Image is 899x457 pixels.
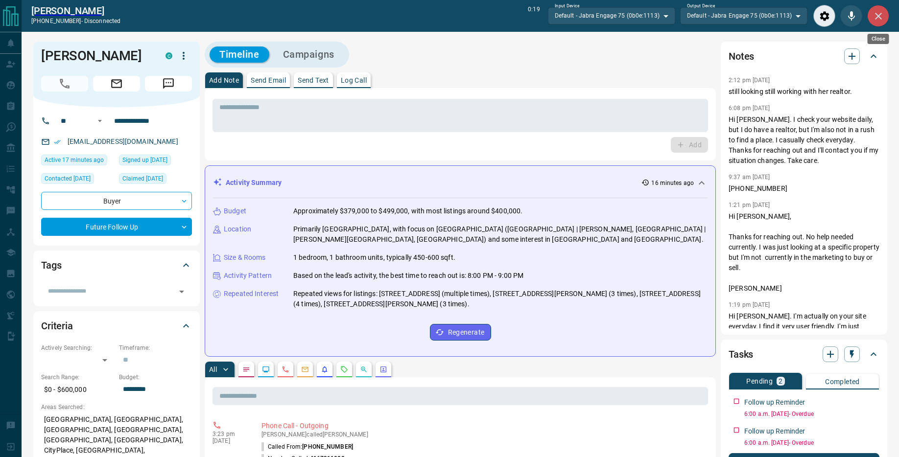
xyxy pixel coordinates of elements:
[209,366,217,373] p: All
[213,174,708,192] div: Activity Summary16 minutes ago
[555,3,580,9] label: Input Device
[119,155,192,168] div: Fri May 19 2017
[31,17,120,25] p: [PHONE_NUMBER] -
[729,45,879,68] div: Notes
[261,442,353,451] p: Called From:
[293,271,523,281] p: Based on the lead's activity, the best time to reach out is: 8:00 PM - 9:00 PM
[293,252,455,263] p: 1 bedroom, 1 bathroom units, typically 450-600 sqft.
[867,5,889,27] div: Close
[282,366,289,373] svg: Calls
[651,179,694,187] p: 16 minutes ago
[298,77,329,84] p: Send Text
[224,206,246,216] p: Budget
[680,7,807,24] div: Default - Jabra Engage 75 (0b0e:1113)
[175,285,189,298] button: Open
[729,114,879,166] p: Hi [PERSON_NAME]. I check your website daily, but I do have a realtor, but I'm also not in a rush...
[813,5,835,27] div: Audio Settings
[213,431,247,437] p: 3:23 pm
[210,46,269,63] button: Timeline
[145,76,192,91] span: Message
[261,421,704,431] p: Phone Call - Outgoing
[293,206,522,216] p: Approximately $379,000 to $499,000, with most listings around $400,000.
[226,178,282,188] p: Activity Summary
[729,183,879,194] p: [PHONE_NUMBER]
[340,366,348,373] svg: Requests
[840,5,862,27] div: Mute
[779,378,782,385] p: 2
[41,192,192,210] div: Buyer
[746,378,773,385] p: Pending
[379,366,387,373] svg: Agent Actions
[122,155,167,165] span: Signed up [DATE]
[729,48,754,64] h2: Notes
[84,18,120,24] span: disconnected
[54,138,61,145] svg: Email Verified
[729,301,770,308] p: 1:19 pm [DATE]
[209,77,239,84] p: Add Note
[41,343,114,352] p: Actively Searching:
[302,443,353,450] span: [PHONE_NUMBER]
[41,253,192,277] div: Tags
[41,403,192,411] p: Areas Searched:
[251,77,286,84] p: Send Email
[744,438,879,447] p: 6:00 a.m. [DATE] - Overdue
[548,7,675,24] div: Default - Jabra Engage 75 (0b0e:1113)
[729,343,879,366] div: Tasks
[729,105,770,112] p: 6:08 pm [DATE]
[262,366,270,373] svg: Lead Browsing Activity
[45,155,104,165] span: Active 17 minutes ago
[293,289,708,309] p: Repeated views for listings: [STREET_ADDRESS] (multiple times), [STREET_ADDRESS][PERSON_NAME] (3 ...
[687,3,715,9] label: Output Device
[729,174,770,181] p: 9:37 am [DATE]
[744,410,879,418] p: 6:00 a.m. [DATE] - Overdue
[301,366,309,373] svg: Emails
[273,46,344,63] button: Campaigns
[122,174,163,183] span: Claimed [DATE]
[528,5,540,27] p: 0:19
[41,314,192,338] div: Criteria
[41,218,192,236] div: Future Follow Up
[293,224,708,245] p: Primarily [GEOGRAPHIC_DATA], with focus on [GEOGRAPHIC_DATA] ([GEOGRAPHIC_DATA] | [PERSON_NAME], ...
[41,318,73,334] h2: Criteria
[744,426,805,436] p: Follow up Reminder
[31,5,120,17] a: [PERSON_NAME]
[729,202,770,208] p: 1:21 pm [DATE]
[119,343,192,352] p: Timeframe:
[41,76,88,91] span: Call
[360,366,368,373] svg: Opportunities
[868,34,889,44] div: Close
[825,378,860,385] p: Completed
[93,76,140,91] span: Email
[242,366,250,373] svg: Notes
[119,173,192,187] div: Fri Oct 27 2023
[41,373,114,382] p: Search Range:
[224,271,272,281] p: Activity Pattern
[224,224,251,234] p: Location
[729,211,879,294] p: Hi [PERSON_NAME], Thanks for reaching out. No help needed currently. I was just looking at a spec...
[341,77,367,84] p: Log Call
[41,155,114,168] div: Tue Sep 16 2025
[224,289,279,299] p: Repeated Interest
[224,252,266,263] p: Size & Rooms
[41,257,61,273] h2: Tags
[166,52,172,59] div: condos.ca
[729,77,770,84] p: 2:12 pm [DATE]
[94,115,106,127] button: Open
[41,382,114,398] p: $0 - $600,000
[744,397,805,408] p: Follow up Reminder
[321,366,329,373] svg: Listing Alerts
[729,346,753,362] h2: Tasks
[41,48,151,64] h1: [PERSON_NAME]
[119,373,192,382] p: Budget:
[430,324,491,341] button: Regenerate
[729,311,879,352] p: Hi [PERSON_NAME]. I'm actually on your site everyday, I find it very user friendly. I'm just casu...
[261,431,704,438] p: [PERSON_NAME] called [PERSON_NAME]
[213,437,247,444] p: [DATE]
[68,137,178,145] a: [EMAIL_ADDRESS][DOMAIN_NAME]
[45,174,91,183] span: Contacted [DATE]
[41,173,114,187] div: Thu Sep 11 2025
[729,87,879,97] p: still looking still working with her realtor.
